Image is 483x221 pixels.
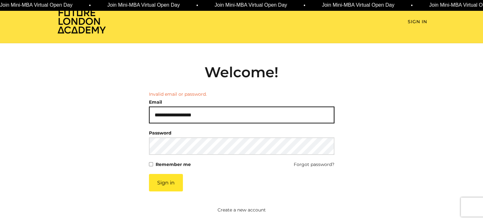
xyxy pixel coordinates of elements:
a: Forgot password? [294,160,334,169]
label: Email [149,98,162,107]
span: • [89,2,91,9]
label: Password [149,128,171,137]
li: Invalid email or password. [149,91,334,98]
img: Home Page [56,8,107,34]
a: Create a new account [118,207,365,213]
span: • [303,2,305,9]
h2: Welcome! [149,64,334,81]
a: Sign In [408,18,427,25]
span: • [196,2,198,9]
span: • [410,2,412,9]
button: Sign in [149,174,183,191]
label: Remember me [156,160,191,169]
